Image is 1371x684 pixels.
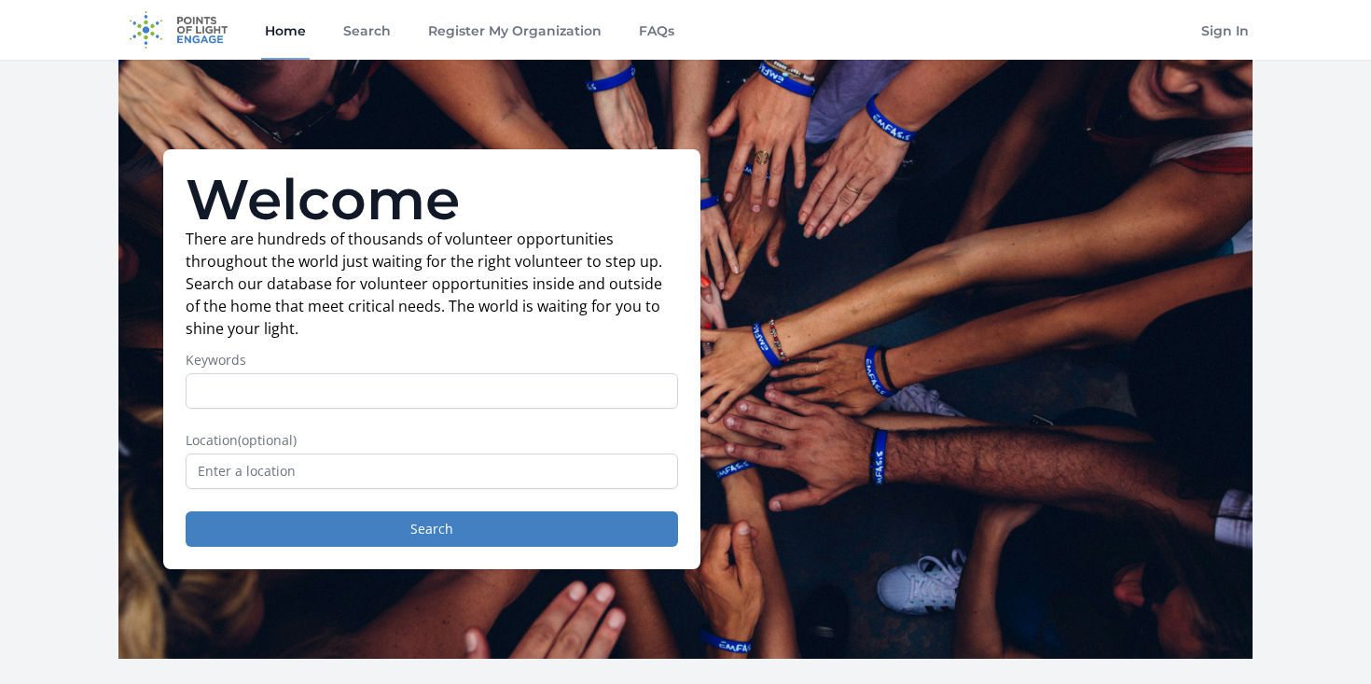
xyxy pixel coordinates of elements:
label: Keywords [186,351,678,370]
label: Location [186,431,678,450]
p: There are hundreds of thousands of volunteer opportunities throughout the world just waiting for ... [186,228,678,340]
span: (optional) [238,431,297,449]
h1: Welcome [186,172,678,228]
button: Search [186,511,678,547]
input: Enter a location [186,454,678,489]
